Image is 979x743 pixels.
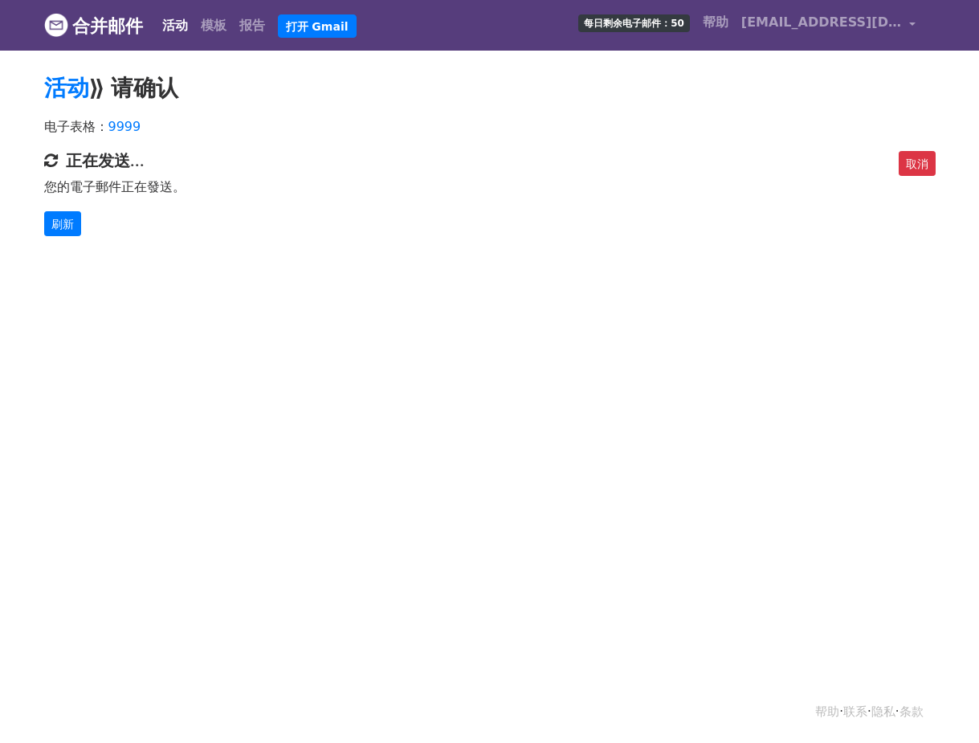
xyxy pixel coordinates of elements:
[194,10,233,42] a: 模板
[703,14,728,30] font: 帮助
[278,14,357,39] a: 打开 Gmail
[156,10,194,42] a: 活动
[72,16,143,36] font: 合并邮件
[619,97,979,743] iframe: Chat Widget
[44,13,68,37] img: MergeMail 徽标
[44,9,143,43] a: 合并邮件
[162,18,188,33] font: 活动
[66,151,145,170] font: 正在发送...
[584,18,684,29] font: 每日剩余电子邮件：50
[239,18,265,33] font: 报告
[44,119,108,134] font: 电子表格：
[44,179,186,194] font: 您的電子郵件正在發送。
[286,19,349,32] font: 打开 Gmail
[233,10,271,42] a: 报告
[44,211,81,237] a: 刷新
[619,97,979,743] div: 聊天小组件
[108,119,141,134] a: 9999
[572,6,696,39] a: 每日剩余电子邮件：50
[89,75,178,101] font: ⟫ 请确认
[201,18,226,33] font: 模板
[44,75,89,101] a: 活动
[735,6,923,44] a: [EMAIL_ADDRESS][DOMAIN_NAME]
[51,217,74,230] font: 刷新
[696,6,735,39] a: 帮助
